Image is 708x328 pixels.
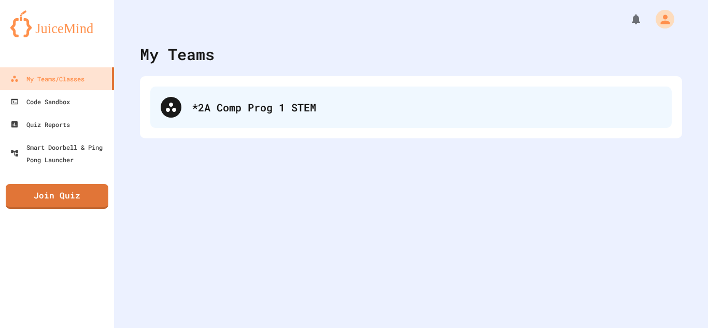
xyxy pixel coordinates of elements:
img: logo-orange.svg [10,10,104,37]
div: My Notifications [611,10,645,28]
a: Join Quiz [6,184,108,209]
div: Code Sandbox [10,95,70,108]
div: My Account [645,7,677,31]
div: Quiz Reports [10,118,70,131]
div: My Teams [140,42,215,66]
div: My Teams/Classes [10,73,84,85]
div: *2A Comp Prog 1 STEM [150,87,672,128]
div: Smart Doorbell & Ping Pong Launcher [10,141,110,166]
div: *2A Comp Prog 1 STEM [192,99,661,115]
